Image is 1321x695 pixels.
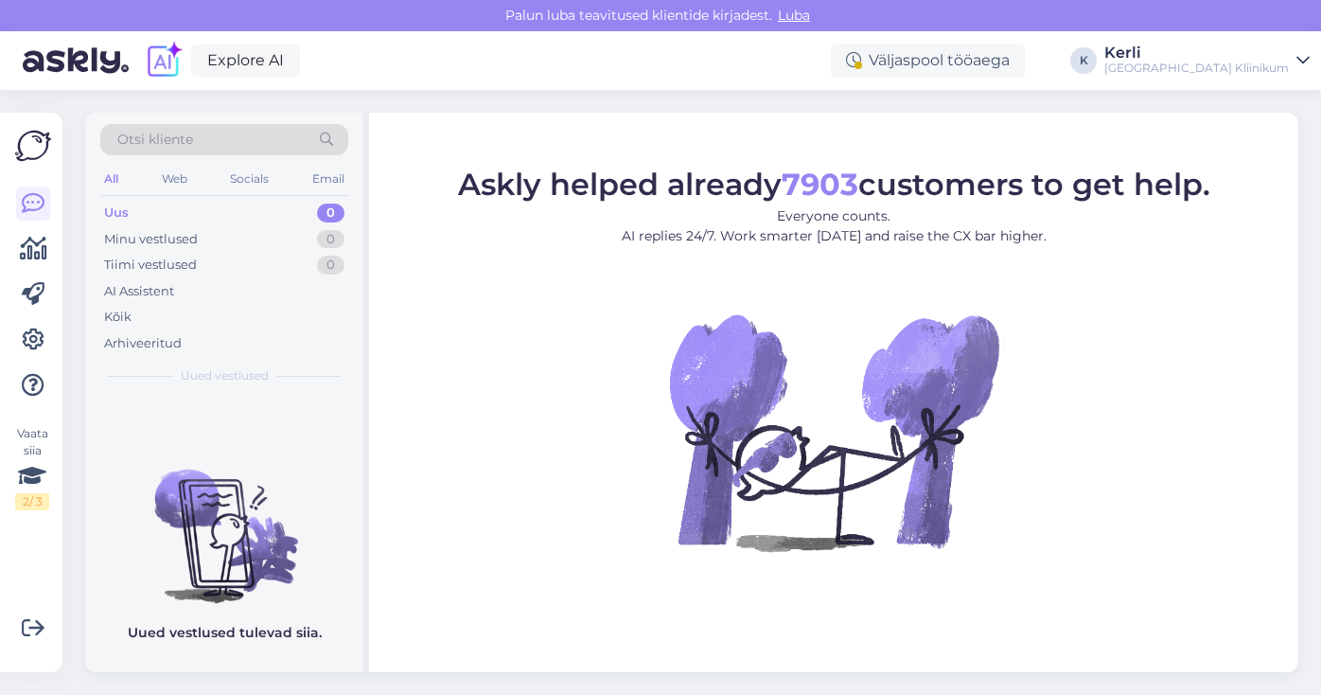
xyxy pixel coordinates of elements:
div: Arhiveeritud [104,334,182,353]
img: No chats [85,436,363,606]
div: Socials [226,167,273,191]
p: Everyone counts. AI replies 24/7. Work smarter [DATE] and raise the CX bar higher. [458,206,1210,246]
div: 0 [317,256,344,275]
div: Email [308,167,348,191]
div: Minu vestlused [104,230,198,249]
img: No Chat active [663,261,1004,602]
div: K [1070,47,1097,74]
span: Otsi kliente [117,130,193,150]
p: Uued vestlused tulevad siia. [128,623,322,643]
div: AI Assistent [104,282,174,301]
b: 7903 [782,166,858,203]
a: Explore AI [191,45,300,77]
div: 0 [317,204,344,223]
div: Uus [104,204,129,223]
div: Tiimi vestlused [104,256,197,275]
span: Uued vestlused [181,367,269,384]
div: 2 / 3 [15,493,49,510]
img: Askly Logo [15,128,51,164]
a: Kerli[GEOGRAPHIC_DATA] Kliinikum [1104,45,1310,76]
div: 0 [317,230,344,249]
span: Askly helped already customers to get help. [458,166,1210,203]
div: Kõik [104,308,132,327]
div: All [100,167,122,191]
div: Vaata siia [15,425,49,510]
div: Kerli [1104,45,1289,61]
div: [GEOGRAPHIC_DATA] Kliinikum [1104,61,1289,76]
img: explore-ai [144,41,184,80]
span: Luba [772,7,816,24]
div: Väljaspool tööaega [831,44,1025,78]
div: Web [158,167,191,191]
